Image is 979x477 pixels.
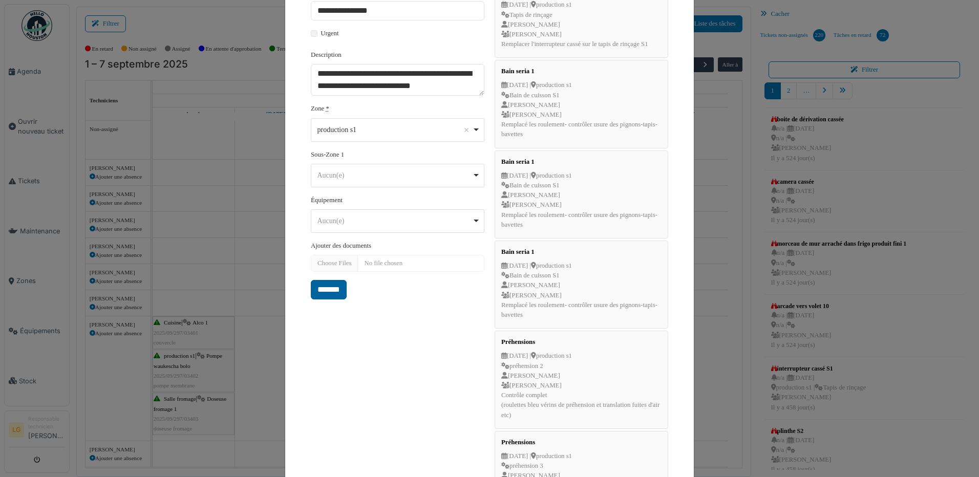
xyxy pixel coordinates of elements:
div: [DATE] | production s1 préhension 2 [PERSON_NAME] [PERSON_NAME] [499,349,664,420]
div: Préhensions [499,335,664,349]
div: Aucun(e) [317,215,472,226]
label: Description [311,50,342,60]
div: Aucun(e) [317,170,472,181]
a: Bain seria 1 [DATE] |production s1 Bain de cuisson S1 [PERSON_NAME] [PERSON_NAME] Remplacé les ro... [495,241,668,329]
label: Urgent [321,29,338,38]
div: production s1 [317,124,472,135]
button: Remove item: '11107' [461,125,472,135]
label: Équipement [311,196,343,205]
p: Remplacer l'interrupteur cassé sur le tapis de rinçage S1 [501,39,662,49]
label: Sous-Zone 1 [311,150,344,160]
abbr: required [326,105,329,112]
p: Remplacé les roulement- contrôler usure des pignons-tapis-bavettes [501,300,662,320]
div: [DATE] | production s1 Bain de cuisson S1 [PERSON_NAME] [PERSON_NAME] [499,78,664,139]
a: Bain seria 1 [DATE] |production s1 Bain de cuisson S1 [PERSON_NAME] [PERSON_NAME] Remplacé les ro... [495,60,668,148]
div: Préhensions [499,436,664,449]
p: Remplacé les roulement- contrôler usure des pignons-tapis-bavettes [501,210,662,230]
div: [DATE] | production s1 Bain de cuisson S1 [PERSON_NAME] [PERSON_NAME] [499,169,664,230]
label: Ajouter des documents [311,241,371,251]
p: Contrôle complet (roulettes bleu vérins de préhension et translation fuites d'air etc) [501,391,662,420]
div: [DATE] | production s1 Bain de cuisson S1 [PERSON_NAME] [PERSON_NAME] [499,259,664,320]
div: Bain seria 1 [499,64,664,78]
a: Préhensions [DATE] |production s1 préhension 2 [PERSON_NAME] [PERSON_NAME] Contrôle complet(roule... [495,331,668,429]
label: Zone [311,104,324,114]
div: Bain seria 1 [499,155,664,169]
a: Bain seria 1 [DATE] |production s1 Bain de cuisson S1 [PERSON_NAME] [PERSON_NAME] Remplacé les ro... [495,150,668,238]
div: Bain seria 1 [499,245,664,259]
p: Remplacé les roulement- contrôler usure des pignons-tapis-bavettes [501,120,662,139]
